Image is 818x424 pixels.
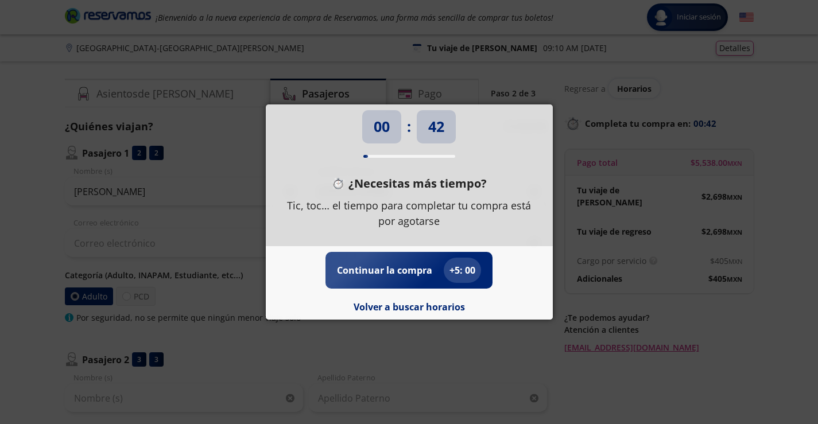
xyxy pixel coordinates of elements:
p: + 5 : 00 [449,263,475,277]
p: : [407,116,411,138]
button: Continuar la compra+5: 00 [337,258,481,283]
p: Tic, toc… el tiempo para completar tu compra está por agotarse [283,198,536,229]
button: Volver a buscar horarios [354,300,465,314]
p: ¿Necesitas más tiempo? [348,175,487,192]
p: 42 [428,116,444,138]
iframe: Messagebird Livechat Widget [751,357,807,413]
p: 00 [374,116,390,138]
p: Continuar la compra [337,263,432,277]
